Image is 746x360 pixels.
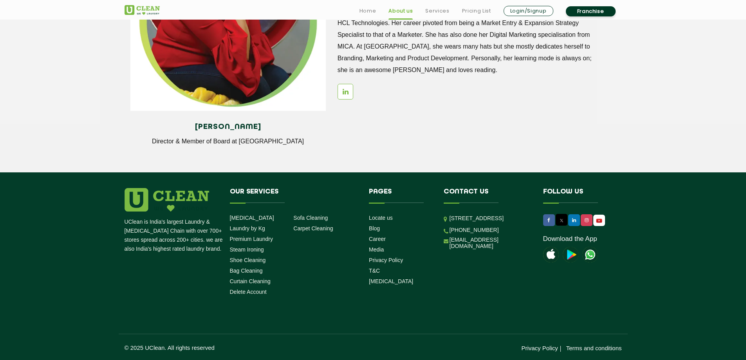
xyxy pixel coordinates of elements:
h4: Our Services [230,188,358,203]
img: UClean Laundry and Dry Cleaning [125,5,160,15]
h4: [PERSON_NAME] [136,123,320,131]
a: Curtain Cleaning [230,278,271,284]
a: [PHONE_NUMBER] [450,227,499,233]
a: About us [388,6,413,16]
a: Steam Ironing [230,246,264,253]
p: © 2025 UClean. All rights reserved [125,344,373,351]
a: Privacy Policy [369,257,403,263]
img: apple-icon.png [543,247,559,262]
a: Services [425,6,449,16]
a: Bag Cleaning [230,268,263,274]
a: Locate us [369,215,393,221]
h4: Contact us [444,188,531,203]
img: logo.png [125,188,209,212]
img: UClean Laundry and Dry Cleaning [594,217,604,225]
a: Download the App [543,235,597,243]
a: Blog [369,225,380,232]
a: Media [369,246,384,253]
a: Premium Laundry [230,236,273,242]
p: UClean is India's largest Laundry & [MEDICAL_DATA] Chain with over 700+ stores spread across 200+... [125,217,224,253]
a: Laundry by Kg [230,225,265,232]
a: Carpet Cleaning [293,225,333,232]
a: T&C [369,268,380,274]
a: Career [369,236,386,242]
a: Home [359,6,376,16]
a: Sofa Cleaning [293,215,328,221]
p: [STREET_ADDRESS] [450,214,531,223]
img: UClean Laundry and Dry Cleaning [582,247,598,262]
a: [MEDICAL_DATA] [230,215,274,221]
a: Terms and conditions [566,345,622,351]
a: [EMAIL_ADDRESS][DOMAIN_NAME] [450,237,531,249]
p: Director & Member of Board at [GEOGRAPHIC_DATA] [136,138,320,145]
a: Shoe Cleaning [230,257,266,263]
a: Delete Account [230,289,267,295]
img: playstoreicon.png [563,247,578,262]
h4: Follow us [543,188,612,203]
a: Pricing List [462,6,491,16]
a: Franchise [566,6,616,16]
h4: Pages [369,188,432,203]
a: Login/Signup [504,6,553,16]
a: [MEDICAL_DATA] [369,278,413,284]
a: Privacy Policy [521,345,558,351]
